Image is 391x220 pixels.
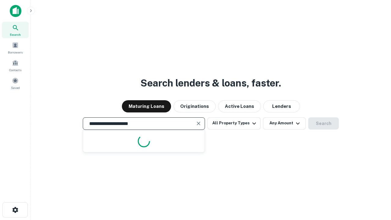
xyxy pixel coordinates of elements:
[2,57,29,74] a: Contacts
[2,39,29,56] a: Borrowers
[2,22,29,38] a: Search
[2,75,29,91] a: Saved
[174,100,216,112] button: Originations
[218,100,261,112] button: Active Loans
[263,117,306,130] button: Any Amount
[263,100,300,112] button: Lenders
[207,117,261,130] button: All Property Types
[10,32,21,37] span: Search
[122,100,171,112] button: Maturing Loans
[9,68,21,72] span: Contacts
[194,119,203,128] button: Clear
[8,50,23,55] span: Borrowers
[10,5,21,17] img: capitalize-icon.png
[141,76,281,90] h3: Search lenders & loans, faster.
[11,85,20,90] span: Saved
[360,171,391,200] iframe: Chat Widget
